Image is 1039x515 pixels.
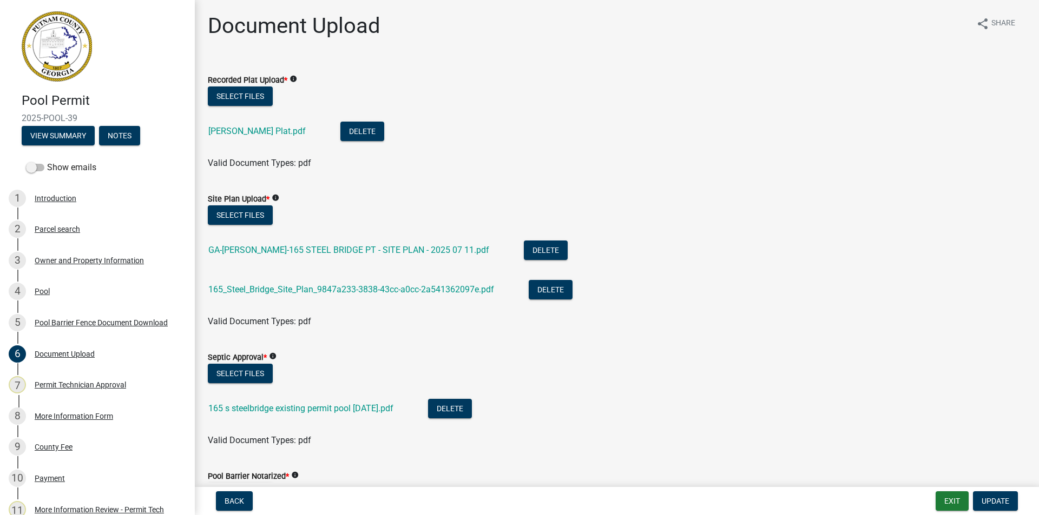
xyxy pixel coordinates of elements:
i: info [290,75,297,83]
button: Select files [208,364,273,383]
div: Document Upload [35,350,95,358]
div: 10 [9,470,26,487]
wm-modal-confirm: Delete Document [524,246,568,256]
h1: Document Upload [208,13,380,39]
span: Back [225,497,244,505]
span: Valid Document Types: pdf [208,435,311,445]
div: Pool [35,287,50,295]
label: Pool Barrier Notarized [208,473,289,480]
button: Select files [208,205,273,225]
div: More Information Review - Permit Tech [35,506,164,513]
span: Share [991,17,1015,30]
div: 6 [9,345,26,363]
button: Delete [428,399,472,418]
wm-modal-confirm: Notes [99,132,140,141]
i: share [976,17,989,30]
button: Select files [208,86,273,106]
i: info [291,471,299,479]
button: Delete [340,122,384,141]
div: Permit Technician Approval [35,381,126,389]
div: 9 [9,438,26,456]
i: info [269,352,277,360]
label: Septic Approval [208,354,267,362]
span: Valid Document Types: pdf [208,158,311,168]
button: shareShare [968,13,1024,34]
div: Pool Barrier Fence Document Download [35,319,168,326]
div: 8 [9,407,26,425]
a: GA-[PERSON_NAME]-165 STEEL BRIDGE PT - SITE PLAN - 2025 07 11.pdf [208,245,489,255]
div: Owner and Property Information [35,257,144,264]
span: Update [982,497,1009,505]
wm-modal-confirm: Delete Document [428,404,472,414]
button: Notes [99,126,140,145]
i: info [272,194,279,202]
button: Update [973,491,1018,511]
button: Delete [524,240,568,260]
h4: Pool Permit [22,93,186,109]
wm-modal-confirm: Delete Document [529,285,573,296]
span: 2025-POOL-39 [22,113,173,123]
div: County Fee [35,443,73,451]
div: Introduction [35,195,76,202]
span: Valid Document Types: pdf [208,316,311,326]
div: 1 [9,190,26,207]
div: 3 [9,252,26,269]
button: Exit [936,491,969,511]
div: 5 [9,314,26,331]
wm-modal-confirm: Delete Document [340,127,384,137]
div: 2 [9,220,26,238]
button: Delete [529,280,573,299]
a: 165 s steelbridge existing permit pool [DATE].pdf [208,403,393,413]
label: Recorded Plat Upload [208,77,287,84]
button: Back [216,491,253,511]
div: 7 [9,376,26,393]
div: Parcel search [35,225,80,233]
div: 4 [9,283,26,300]
div: More Information Form [35,412,113,420]
wm-modal-confirm: Summary [22,132,95,141]
button: View Summary [22,126,95,145]
label: Site Plan Upload [208,196,269,203]
div: Payment [35,474,65,482]
img: Putnam County, Georgia [22,11,92,82]
a: 165_Steel_Bridge_Site_Plan_9847a233-3838-43cc-a0cc-2a541362097e.pdf [208,284,494,295]
label: Show emails [26,161,96,174]
a: [PERSON_NAME] Plat.pdf [208,126,306,136]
